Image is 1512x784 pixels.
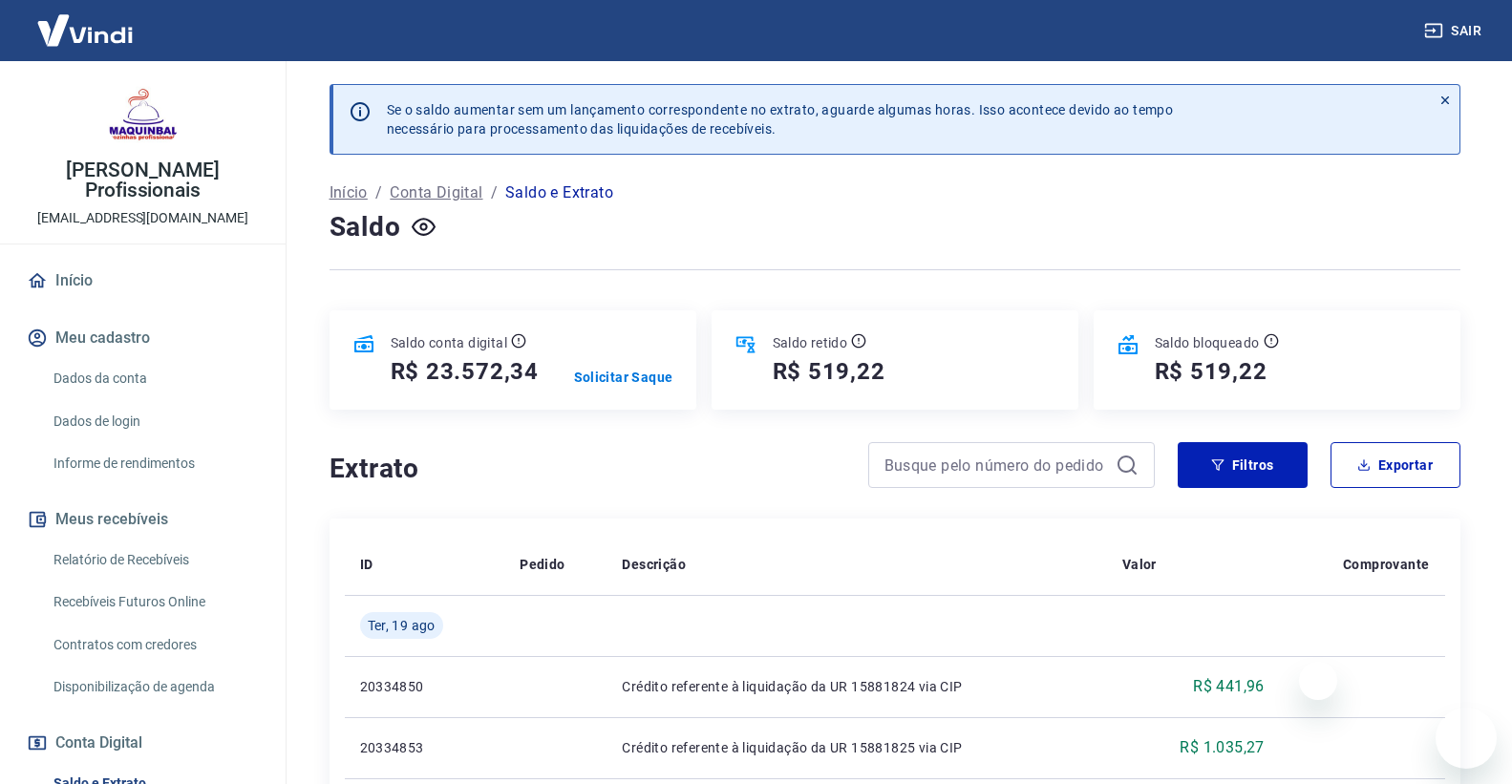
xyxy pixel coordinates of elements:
button: Meus recebíveis [23,498,263,540]
p: [EMAIL_ADDRESS][DOMAIN_NAME] [37,208,248,228]
h5: R$ 519,22 [1155,356,1267,387]
p: Comprovante [1343,555,1429,574]
p: Se o saldo aumentar sem um lançamento correspondente no extrato, aguarde algumas horas. Isso acon... [387,100,1174,138]
h4: Saldo [330,208,401,246]
a: Informe de rendimentos [46,444,263,483]
p: Pedido [520,555,564,574]
p: Saldo bloqueado [1155,333,1260,352]
p: 20334853 [360,738,490,757]
p: Saldo conta digital [391,333,508,352]
a: Conta Digital [390,181,482,204]
a: Início [330,181,368,204]
iframe: Fechar mensagem [1299,662,1337,700]
p: R$ 1.035,27 [1180,736,1264,759]
iframe: Botão para abrir a janela de mensagens [1436,708,1497,769]
a: Solicitar Saque [574,368,673,387]
h5: R$ 23.572,34 [391,356,540,387]
button: Conta Digital [23,722,263,764]
p: Saldo retido [773,333,848,352]
p: [PERSON_NAME] Profissionais [15,160,270,201]
p: Saldo e Extrato [505,181,613,204]
p: R$ 441,96 [1193,675,1265,698]
p: ID [360,555,373,574]
img: Vindi [23,1,147,59]
p: 20334850 [360,677,490,696]
h4: Extrato [330,450,845,488]
p: Crédito referente à liquidação da UR 15881824 via CIP [622,677,1092,696]
input: Busque pelo número do pedido [884,451,1108,479]
p: / [375,181,382,204]
img: f6ce95d3-a6ad-4fb1-9c65-5e03a0ce469e.jpeg [105,76,181,153]
p: Descrição [622,555,686,574]
a: Início [23,260,263,302]
a: Dados de login [46,402,263,441]
button: Meu cadastro [23,317,263,359]
p: / [491,181,498,204]
a: Contratos com credores [46,625,263,665]
button: Sair [1420,13,1489,49]
a: Disponibilização de agenda [46,667,263,707]
button: Exportar [1331,442,1460,488]
button: Filtros [1178,442,1308,488]
a: Relatório de Recebíveis [46,540,263,580]
a: Recebíveis Futuros Online [46,583,263,622]
p: Valor [1122,555,1157,574]
a: Dados da conta [46,359,263,398]
p: Crédito referente à liquidação da UR 15881825 via CIP [622,738,1092,757]
h5: R$ 519,22 [773,356,885,387]
span: Ter, 19 ago [368,616,436,635]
